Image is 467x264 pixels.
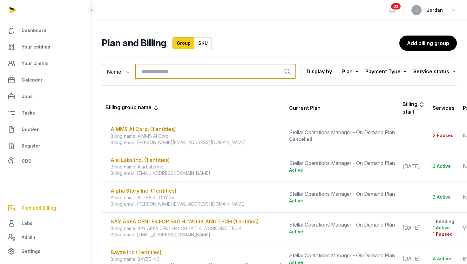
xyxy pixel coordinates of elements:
[5,89,86,104] a: Jobs
[111,201,281,207] div: Billing email: [PERSON_NAME][EMAIL_ADDRESS][DOMAIN_NAME]
[399,36,457,51] a: Add billing group
[22,60,49,67] span: Your clients
[111,170,281,176] div: Billing email: [EMAIL_ADDRESS][DOMAIN_NAME]
[22,43,50,51] span: Your entities
[413,67,457,76] div: Service status
[289,228,395,235] div: Active
[289,221,395,228] div: Stellar Operations Manager - On Demand Plan
[5,155,86,168] a: CDD
[403,100,425,115] div: Billing start
[433,163,455,169] div: 3 Active
[289,104,321,112] div: Current Plan
[391,3,401,10] span: 33
[5,231,86,244] a: Admin
[111,218,281,225] div: BAY AREA CENTER FOR FAITH, WORK AND TECH (1 entities)
[427,6,443,14] span: Jordan
[5,122,86,137] a: DocGen
[433,194,455,200] div: 3 Active
[5,244,86,259] a: Settings
[289,252,395,259] div: Stellar Operations Manager - On Demand Plan
[433,255,455,262] div: 4 Active
[5,138,86,154] a: Register
[433,231,455,237] div: 1 Paused
[111,133,281,139] div: Billing name: AIMMS AI Corp.
[111,256,281,262] div: Billing name: BAYZE INC.
[22,157,31,165] span: CDD
[111,156,281,164] div: Alai Labs Inc. (1 entities)
[22,220,32,227] span: Labs
[289,159,395,167] div: Stellar Operations Manager - On Demand Plan
[111,164,281,170] div: Billing name: Alai Labs Inc.
[22,234,35,241] span: Admin
[22,204,56,212] span: Plan and Billing
[289,136,395,142] div: Cancelled
[22,247,40,255] span: Settings
[111,125,281,133] div: AIMMS AI Corp. (1 entities)
[5,216,86,231] a: Labs
[289,129,395,136] div: Stellar Operations Manager - On Demand Plan
[433,132,455,139] div: 2 Paused
[22,93,33,100] span: Jobs
[111,248,281,256] div: Bayze Inc (1 entities)
[105,103,159,112] div: Billing group name
[411,5,422,15] button: J
[22,27,46,34] span: Dashboard
[5,23,86,38] a: Dashboard
[399,151,429,182] td: [DATE]
[5,39,86,55] a: Your entities
[307,66,332,76] p: Display by
[433,225,455,231] div: 1 Active
[399,213,429,243] td: [DATE]
[22,126,40,133] span: DocGen
[289,198,395,204] div: Active
[22,142,40,150] span: Register
[111,225,281,232] div: Billing name: BAY AREA CENTER FOR FAITH, WORK AND TECH
[111,232,281,238] div: Billing email: [EMAIL_ADDRESS][DOMAIN_NAME]
[173,37,195,49] a: Group
[5,72,86,88] a: Calendar
[5,201,86,216] a: Plan and Billing
[111,139,281,146] div: Billing email: [PERSON_NAME][EMAIL_ADDRESS][DOMAIN_NAME]
[22,109,35,117] span: Tasks
[365,67,408,76] div: Payment Type
[5,105,86,121] a: Tasks
[111,195,281,201] div: Billing name: ALPHA STORY Inc.
[102,64,135,79] button: Name
[194,37,212,49] a: SKU
[22,76,43,84] span: Calendar
[289,190,395,198] div: Stellar Operations Manager - On Demand Plan
[102,37,166,49] h2: Plan and Billing
[342,67,360,76] div: Plan
[433,104,455,112] div: Services
[289,167,395,173] div: Active
[416,8,418,12] span: J
[111,187,281,195] div: Alpha Story Inc. (1 entities)
[433,218,455,225] div: 1 Pending
[5,56,86,71] a: Your clients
